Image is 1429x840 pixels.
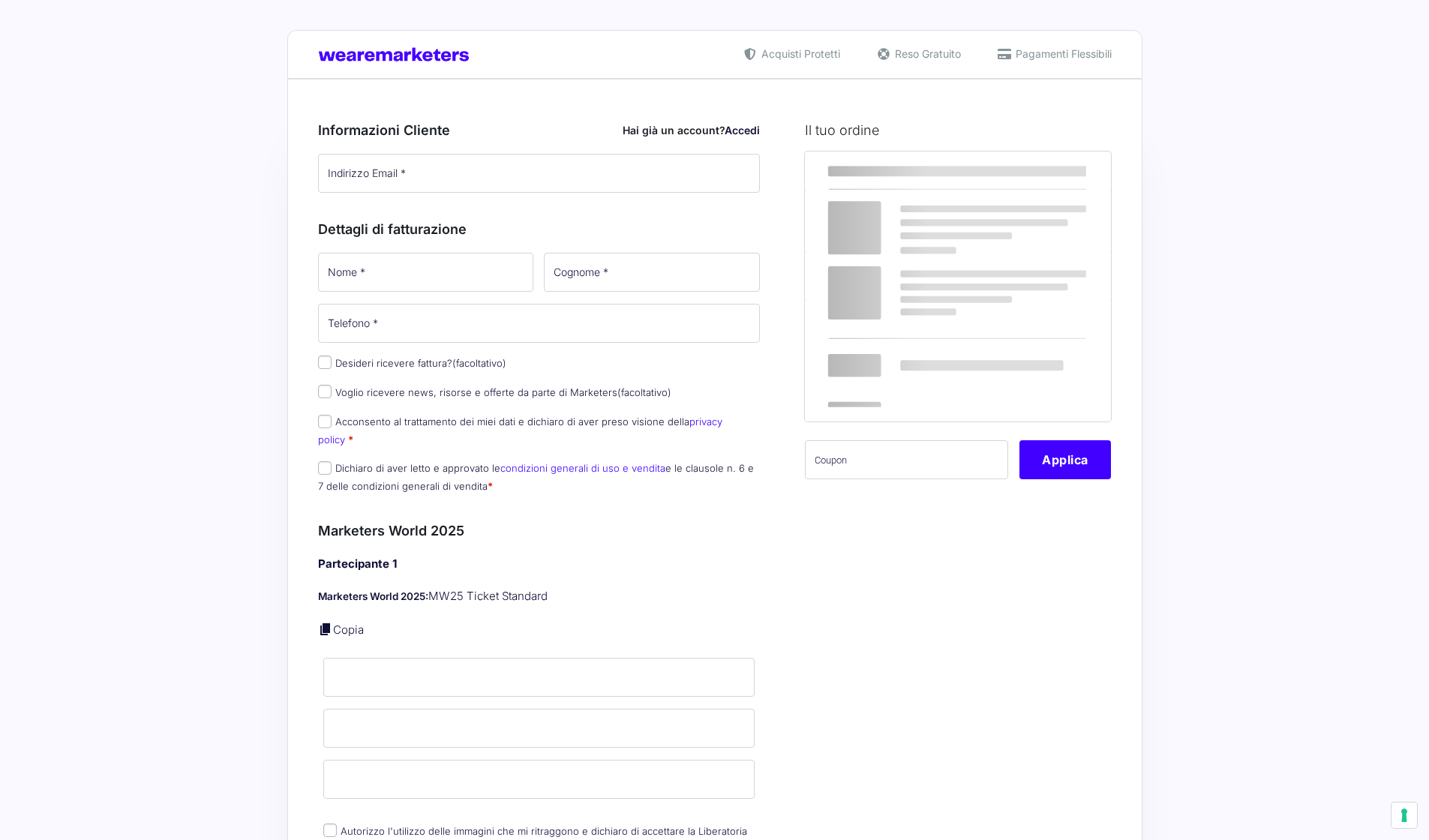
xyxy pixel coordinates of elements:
[891,46,961,61] span: Reso Gratuito
[318,219,761,239] h3: Dettagli di fatturazione
[805,253,981,300] th: Subtotale
[318,385,332,398] input: Voglio ricevere news, risorse e offerte da parte di Marketers(facoltativo)
[318,520,761,541] h3: Marketers World 2025
[318,415,722,445] label: Acconsento al trattamento dei miei dati e dichiaro di aver preso visione della
[805,151,981,190] th: Prodotto
[318,386,671,398] label: Voglio ricevere news, risorse e offerte da parte di Marketers
[318,355,332,369] input: Desideri ricevere fattura?(facoltativo)
[758,46,840,61] span: Acquisti Protetti
[318,556,761,573] h4: Partecipante 1
[452,357,506,369] span: (facoltativo)
[544,253,760,292] input: Cognome *
[318,622,333,637] a: Copia i dettagli dell'acquirente
[318,304,761,343] input: Telefono *
[1391,802,1417,828] button: Le tue preferenze relative al consenso per le tecnologie di tracciamento
[805,300,981,421] th: Totale
[981,151,1112,190] th: Subtotale
[318,120,761,140] h3: Informazioni Cliente
[725,124,760,136] a: Accedi
[500,462,665,474] a: condizioni generali di uso e vendita
[333,622,364,637] a: Copia
[318,588,761,605] p: MW25 Ticket Standard
[1019,440,1111,479] button: Applica
[623,122,760,138] div: Hai già un account?
[318,154,761,193] input: Indirizzo Email *
[617,386,671,398] span: (facoltativo)
[318,253,534,292] input: Nome *
[323,823,337,837] input: Autorizzo l'utilizzo delle immagini che mi ritraggono e dichiaro di accettare la Liberatoria imma...
[318,357,506,369] label: Desideri ricevere fattura?
[805,440,1008,479] input: Coupon
[318,590,428,602] strong: Marketers World 2025:
[805,190,981,253] td: Marketers World 2025 - MW25 Ticket Standard
[318,415,332,428] input: Acconsento al trattamento dei miei dati e dichiaro di aver preso visione dellaprivacy policy
[805,120,1111,140] h3: Il tuo ordine
[318,462,754,491] label: Dichiaro di aver letto e approvato le e le clausole n. 6 e 7 delle condizioni generali di vendita
[1012,46,1112,61] span: Pagamenti Flessibili
[318,415,722,445] a: privacy policy
[318,461,332,475] input: Dichiaro di aver letto e approvato lecondizioni generali di uso e venditae le clausole n. 6 e 7 d...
